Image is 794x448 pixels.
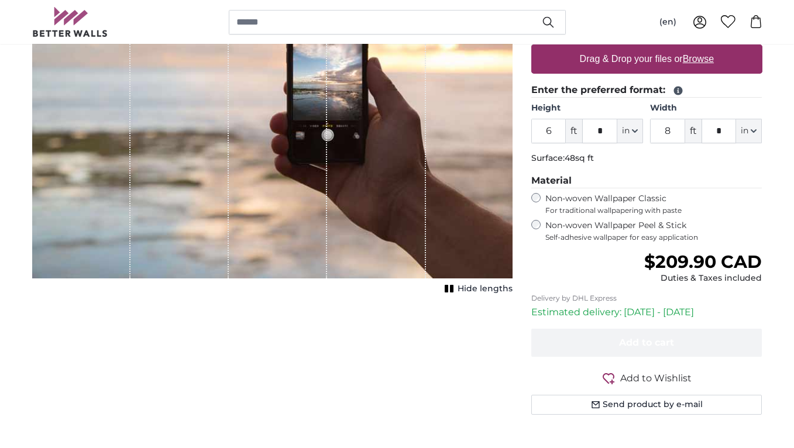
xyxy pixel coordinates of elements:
[619,337,674,348] span: Add to cart
[650,102,762,114] label: Width
[622,125,630,137] span: in
[620,371,692,385] span: Add to Wishlist
[565,153,594,163] span: 48sq ft
[685,119,702,143] span: ft
[531,305,762,319] p: Estimated delivery: [DATE] - [DATE]
[531,395,762,415] button: Send product by e-mail
[566,119,582,143] span: ft
[644,251,762,273] span: $209.90 CAD
[531,294,762,303] p: Delivery by DHL Express
[741,125,748,137] span: in
[531,371,762,385] button: Add to Wishlist
[531,329,762,357] button: Add to cart
[736,119,762,143] button: in
[531,102,643,114] label: Height
[545,220,762,242] label: Non-woven Wallpaper Peel & Stick
[531,83,762,98] legend: Enter the preferred format:
[545,233,762,242] span: Self-adhesive wallpaper for easy application
[531,174,762,188] legend: Material
[531,153,762,164] p: Surface:
[441,281,513,297] button: Hide lengths
[644,273,762,284] div: Duties & Taxes included
[545,206,762,215] span: For traditional wallpapering with paste
[617,119,643,143] button: in
[545,193,762,215] label: Non-woven Wallpaper Classic
[575,47,718,71] label: Drag & Drop your files or
[32,7,108,37] img: Betterwalls
[683,54,714,64] u: Browse
[458,283,513,295] span: Hide lengths
[650,12,686,33] button: (en)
